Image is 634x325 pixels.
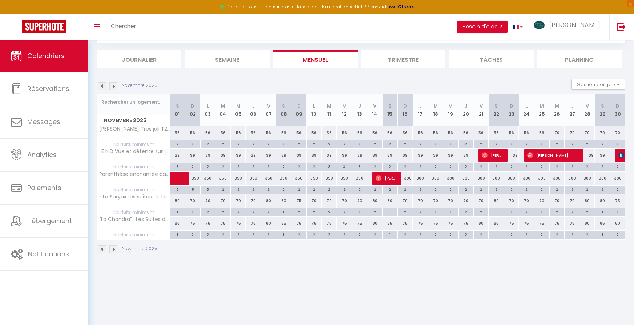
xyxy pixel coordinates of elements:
div: 350 [231,172,246,185]
img: Super Booking [22,20,66,33]
li: Trimestre [361,50,445,68]
abbr: J [571,103,574,109]
th: 05 [231,94,246,126]
abbr: L [207,103,209,109]
th: 22 [489,94,504,126]
div: 5 [170,186,185,193]
div: 80 [170,194,185,208]
th: 10 [307,94,322,126]
div: 39 [200,149,215,162]
div: 56 [276,126,291,140]
div: 80 [489,194,504,208]
div: 2 [170,140,185,147]
div: 39 [322,149,337,162]
button: Besoin d'aide ? [457,21,508,33]
div: 350 [337,172,352,185]
span: « La Surya» Les suites de La ReSourceRie [98,194,171,200]
th: 25 [534,94,549,126]
div: 56 [382,126,397,140]
div: 56 [291,126,307,140]
div: 2 [185,208,200,215]
div: 2 [291,186,306,193]
div: 380 [413,172,428,185]
span: Messages [27,117,60,126]
th: 26 [549,94,565,126]
div: 380 [565,172,580,185]
span: Notifications [28,249,69,258]
li: Tâches [449,50,533,68]
th: 13 [352,94,367,126]
div: 2 [610,140,625,147]
div: 2 [443,140,458,147]
div: 2 [201,163,215,170]
th: 27 [565,94,580,126]
abbr: S [282,103,285,109]
div: 70 [200,194,215,208]
button: Gestion des prix [571,79,625,90]
abbr: S [494,103,498,109]
div: 2 [276,186,291,193]
div: 2 [565,140,580,147]
div: 56 [185,126,200,140]
th: 23 [504,94,519,126]
th: 24 [519,94,534,126]
div: 2 [580,186,595,193]
abbr: M [221,103,225,109]
div: 70 [519,194,534,208]
div: 39 [413,149,428,162]
th: 12 [337,94,352,126]
div: 2 [595,163,610,170]
div: 56 [231,126,246,140]
li: Mensuel [273,50,358,68]
div: 2 [565,186,580,193]
abbr: J [464,103,467,109]
abbr: J [252,103,255,109]
div: 2 [246,163,261,170]
div: 380 [428,172,443,185]
th: 18 [428,94,443,126]
img: logout [617,22,626,31]
div: 380 [610,172,625,185]
div: 2 [322,186,337,193]
abbr: M [327,103,331,109]
div: 2 [215,140,230,147]
abbr: M [540,103,544,109]
div: 70 [337,194,352,208]
abbr: V [267,103,270,109]
div: 380 [549,172,565,185]
div: 380 [489,172,504,185]
div: 56 [322,126,337,140]
div: 2 [307,186,322,193]
abbr: D [297,103,301,109]
div: 2 [504,163,519,170]
th: 02 [185,94,200,126]
div: 39 [215,149,231,162]
div: 56 [458,126,473,140]
div: 350 [276,172,291,185]
div: 350 [352,172,367,185]
span: [PERSON_NAME] [549,20,600,29]
div: 2 [504,140,519,147]
div: 380 [504,172,519,185]
div: 2 [337,140,352,147]
div: 2 [474,163,489,170]
p: Novembre 2025 [122,82,157,89]
div: 39 [504,149,519,162]
div: 70 [215,194,231,208]
div: 2 [459,163,473,170]
div: 70 [580,126,595,140]
div: 70 [413,194,428,208]
div: 70 [549,194,565,208]
abbr: J [358,103,361,109]
span: Analytics [27,150,57,159]
th: 30 [610,94,625,126]
div: 350 [291,172,307,185]
span: Calendriers [27,51,65,60]
abbr: S [388,103,392,109]
div: 2 [413,163,428,170]
div: 56 [352,126,367,140]
span: Nb Nuits minimum [97,140,170,148]
div: 350 [200,172,215,185]
div: 56 [519,126,534,140]
div: 70 [473,194,489,208]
